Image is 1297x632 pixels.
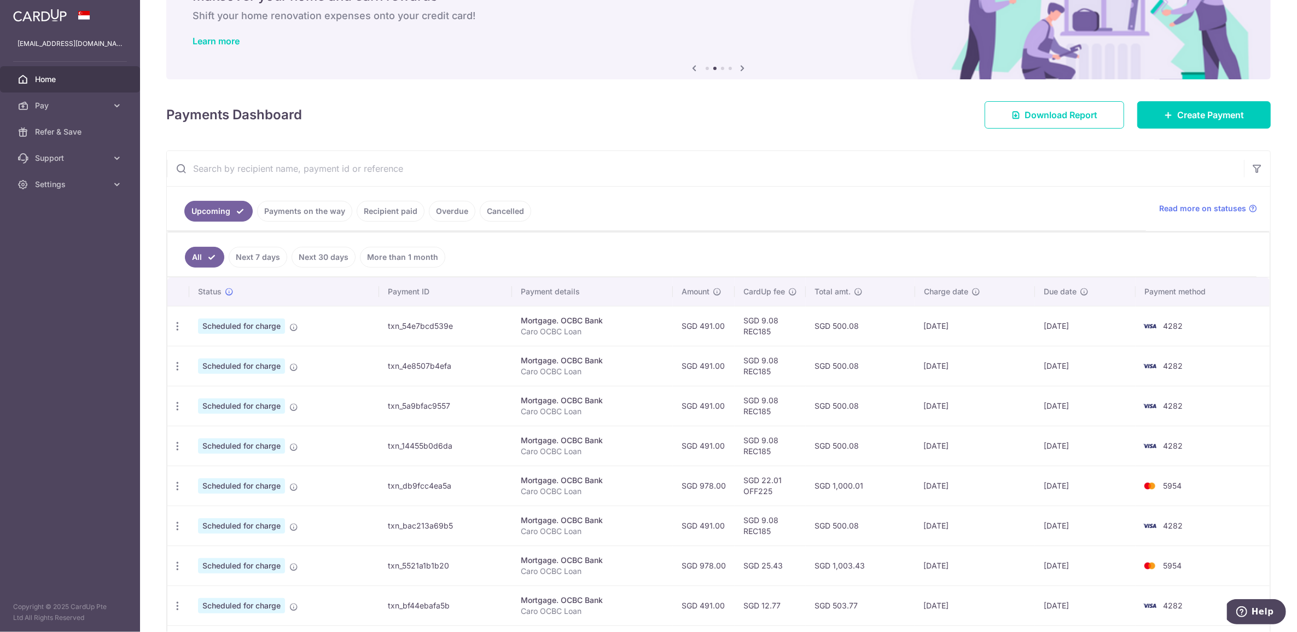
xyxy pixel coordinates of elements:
[521,315,664,326] div: Mortgage. OCBC Bank
[806,426,915,466] td: SGD 500.08
[673,466,735,506] td: SGD 978.00
[806,585,915,625] td: SGD 503.77
[379,277,513,306] th: Payment ID
[198,398,285,414] span: Scheduled for charge
[521,475,664,486] div: Mortgage. OCBC Bank
[735,306,806,346] td: SGD 9.08 REC185
[735,546,806,585] td: SGD 25.43
[18,38,123,49] p: [EMAIL_ADDRESS][DOMAIN_NAME]
[806,466,915,506] td: SGD 1,000.01
[379,426,513,466] td: txn_14455b0d6da
[357,201,424,222] a: Recipient paid
[915,585,1035,625] td: [DATE]
[379,546,513,585] td: txn_5521a1b1b20
[1139,399,1161,413] img: Bank Card
[673,386,735,426] td: SGD 491.00
[521,606,664,617] p: Caro OCBC Loan
[379,386,513,426] td: txn_5a9bfac9557
[512,277,673,306] th: Payment details
[806,506,915,546] td: SGD 500.08
[915,386,1035,426] td: [DATE]
[1139,360,1161,373] img: Bank Card
[924,286,969,297] span: Charge date
[1177,108,1244,121] span: Create Payment
[1163,441,1183,450] span: 4282
[673,306,735,346] td: SGD 491.00
[198,478,285,494] span: Scheduled for charge
[915,466,1035,506] td: [DATE]
[379,585,513,625] td: txn_bf44ebafa5b
[682,286,709,297] span: Amount
[1139,439,1161,453] img: Bank Card
[292,247,356,268] a: Next 30 days
[673,346,735,386] td: SGD 491.00
[184,201,253,222] a: Upcoming
[35,153,107,164] span: Support
[806,386,915,426] td: SGD 500.08
[1159,203,1246,214] span: Read more on statuses
[521,366,664,377] p: Caro OCBC Loan
[193,36,240,47] a: Learn more
[1163,481,1182,490] span: 5954
[1035,346,1136,386] td: [DATE]
[379,306,513,346] td: txn_54e7bcd539e
[166,105,302,125] h4: Payments Dashboard
[1163,601,1183,610] span: 4282
[198,286,222,297] span: Status
[379,466,513,506] td: txn_db9fcc4ea5a
[1035,306,1136,346] td: [DATE]
[1139,559,1161,572] img: Bank Card
[521,406,664,417] p: Caro OCBC Loan
[985,101,1124,129] a: Download Report
[198,598,285,613] span: Scheduled for charge
[1137,101,1271,129] a: Create Payment
[198,518,285,534] span: Scheduled for charge
[1227,599,1286,627] iframe: Opens a widget where you can find more information
[1139,320,1161,333] img: Bank Card
[735,426,806,466] td: SGD 9.08 REC185
[1163,521,1183,530] span: 4282
[1035,546,1136,585] td: [DATE]
[521,515,664,526] div: Mortgage. OCBC Bank
[1163,561,1182,570] span: 5954
[521,355,664,366] div: Mortgage. OCBC Bank
[521,395,664,406] div: Mortgage. OCBC Bank
[193,9,1244,22] h6: Shift your home renovation expenses onto your credit card!
[379,346,513,386] td: txn_4e8507b4efa
[1163,401,1183,410] span: 4282
[806,546,915,585] td: SGD 1,003.43
[1139,519,1161,532] img: Bank Card
[521,486,664,497] p: Caro OCBC Loan
[915,506,1035,546] td: [DATE]
[521,446,664,457] p: Caro OCBC Loan
[1139,599,1161,612] img: Bank Card
[521,435,664,446] div: Mortgage. OCBC Bank
[915,346,1035,386] td: [DATE]
[198,318,285,334] span: Scheduled for charge
[198,358,285,374] span: Scheduled for charge
[1035,585,1136,625] td: [DATE]
[735,386,806,426] td: SGD 9.08 REC185
[521,595,664,606] div: Mortgage. OCBC Bank
[1163,321,1183,331] span: 4282
[13,9,67,22] img: CardUp
[1035,466,1136,506] td: [DATE]
[815,286,851,297] span: Total amt.
[915,426,1035,466] td: [DATE]
[1136,277,1270,306] th: Payment method
[1035,386,1136,426] td: [DATE]
[673,546,735,585] td: SGD 978.00
[1044,286,1077,297] span: Due date
[1163,361,1183,370] span: 4282
[915,306,1035,346] td: [DATE]
[480,201,531,222] a: Cancelled
[735,585,806,625] td: SGD 12.77
[167,151,1244,186] input: Search by recipient name, payment id or reference
[185,247,224,268] a: All
[521,326,664,337] p: Caro OCBC Loan
[521,566,664,577] p: Caro OCBC Loan
[673,506,735,546] td: SGD 491.00
[673,426,735,466] td: SGD 491.00
[1139,479,1161,492] img: Bank Card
